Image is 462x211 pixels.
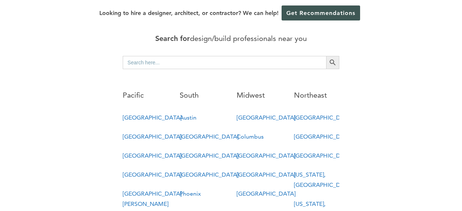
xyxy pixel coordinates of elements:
a: [GEOGRAPHIC_DATA] [237,171,295,178]
a: Get Recommendations [282,5,360,20]
p: design/build professionals near you [123,32,339,45]
strong: Search for [155,34,190,43]
a: [GEOGRAPHIC_DATA] [237,114,295,121]
a: [GEOGRAPHIC_DATA] [123,114,182,121]
a: Austin [180,114,196,121]
input: Search here... [123,56,326,69]
a: [GEOGRAPHIC_DATA] [180,171,238,178]
a: [GEOGRAPHIC_DATA] [237,190,295,197]
a: [US_STATE], [GEOGRAPHIC_DATA] [294,171,353,188]
a: [GEOGRAPHIC_DATA] [123,133,182,140]
a: [GEOGRAPHIC_DATA] [123,152,182,159]
a: [GEOGRAPHIC_DATA][PERSON_NAME] [123,190,182,207]
a: [GEOGRAPHIC_DATA] [123,171,182,178]
a: Columbus [237,133,264,140]
a: [GEOGRAPHIC_DATA] [294,133,353,140]
a: [GEOGRAPHIC_DATA] [237,152,295,159]
p: Midwest [237,89,282,102]
a: [GEOGRAPHIC_DATA] [180,133,238,140]
svg: Search [329,59,337,67]
p: South [180,89,225,102]
a: [GEOGRAPHIC_DATA] [180,152,238,159]
p: Northeast [294,89,339,102]
p: Pacific [123,89,168,102]
a: Phoenix [180,190,201,197]
a: [GEOGRAPHIC_DATA] [294,152,353,159]
a: [GEOGRAPHIC_DATA] [294,114,353,121]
